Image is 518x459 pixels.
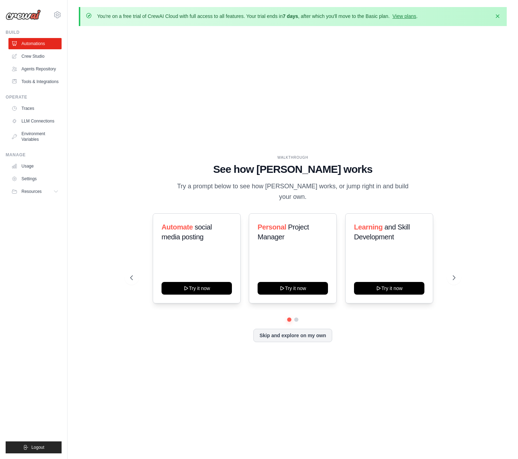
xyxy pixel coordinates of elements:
span: Resources [21,189,42,194]
a: Environment Variables [8,128,62,145]
div: Operate [6,94,62,100]
span: social media posting [162,223,212,241]
p: Try a prompt below to see how [PERSON_NAME] works, or jump right in and build your own. [175,181,411,202]
p: You're on a free trial of CrewAI Cloud with full access to all features. Your trial ends in , aft... [97,13,418,20]
span: Learning [354,223,383,231]
span: Automate [162,223,193,231]
a: View plans [392,13,416,19]
strong: 7 days [283,13,298,19]
a: LLM Connections [8,115,62,127]
div: Build [6,30,62,35]
div: Manage [6,152,62,158]
span: and Skill Development [354,223,410,241]
h1: See how [PERSON_NAME] works [130,163,456,176]
span: Logout [31,445,44,450]
button: Try it now [162,282,232,295]
button: Skip and explore on my own [253,329,332,342]
iframe: Chat Widget [483,425,518,459]
a: Agents Repository [8,63,62,75]
a: Crew Studio [8,51,62,62]
span: Project Manager [258,223,309,241]
button: Logout [6,441,62,453]
a: Automations [8,38,62,49]
button: Try it now [258,282,328,295]
img: Logo [6,10,41,20]
a: Usage [8,161,62,172]
a: Traces [8,103,62,114]
a: Tools & Integrations [8,76,62,87]
div: WALKTHROUGH [130,155,456,160]
button: Try it now [354,282,424,295]
button: Resources [8,186,62,197]
a: Settings [8,173,62,184]
span: Personal [258,223,286,231]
